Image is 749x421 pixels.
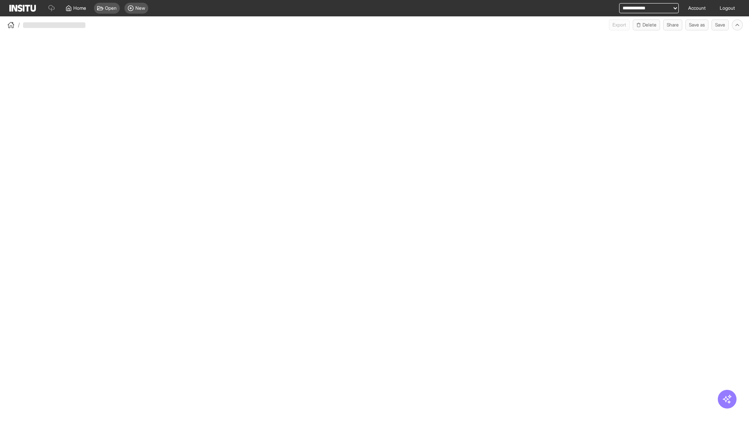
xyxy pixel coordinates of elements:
[663,19,682,30] button: Share
[633,19,660,30] button: Delete
[685,19,708,30] button: Save as
[6,20,20,30] button: /
[73,5,86,11] span: Home
[18,21,20,29] span: /
[609,19,630,30] span: Can currently only export from Insights reports.
[105,5,117,11] span: Open
[9,5,36,12] img: Logo
[609,19,630,30] button: Export
[712,19,729,30] button: Save
[135,5,145,11] span: New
